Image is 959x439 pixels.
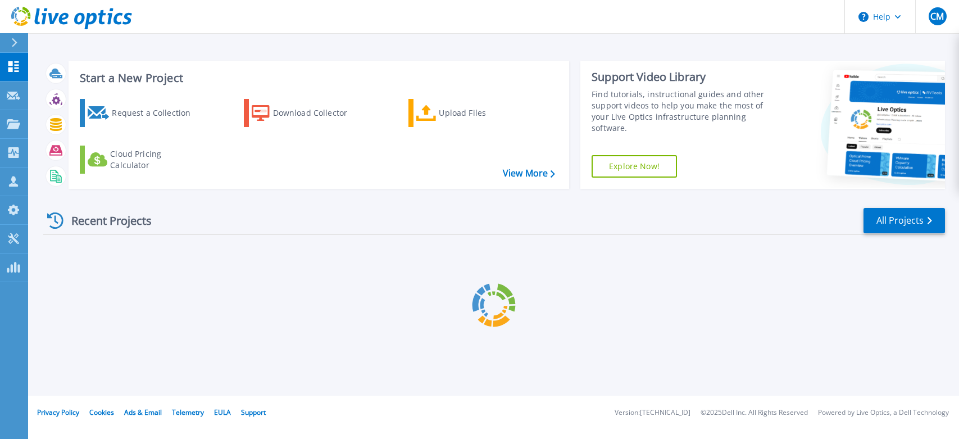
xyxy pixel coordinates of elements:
a: Cookies [89,408,114,417]
a: Ads & Email [124,408,162,417]
li: © 2025 Dell Inc. All Rights Reserved [701,409,808,417]
a: Telemetry [172,408,204,417]
a: Request a Collection [80,99,205,127]
a: Explore Now! [592,155,677,178]
div: Upload Files [439,102,529,124]
a: Privacy Policy [37,408,79,417]
div: Support Video Library [592,70,776,84]
li: Version: [TECHNICAL_ID] [615,409,690,417]
a: Cloud Pricing Calculator [80,146,205,174]
h3: Start a New Project [80,72,555,84]
a: View More [503,168,555,179]
a: Download Collector [244,99,369,127]
span: CM [930,12,944,21]
div: Download Collector [273,102,363,124]
div: Cloud Pricing Calculator [110,148,200,171]
a: EULA [214,408,231,417]
a: Support [241,408,266,417]
div: Request a Collection [112,102,202,124]
div: Recent Projects [43,207,167,234]
li: Powered by Live Optics, a Dell Technology [818,409,949,417]
a: Upload Files [408,99,534,127]
a: All Projects [863,208,945,233]
div: Find tutorials, instructional guides and other support videos to help you make the most of your L... [592,89,776,134]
